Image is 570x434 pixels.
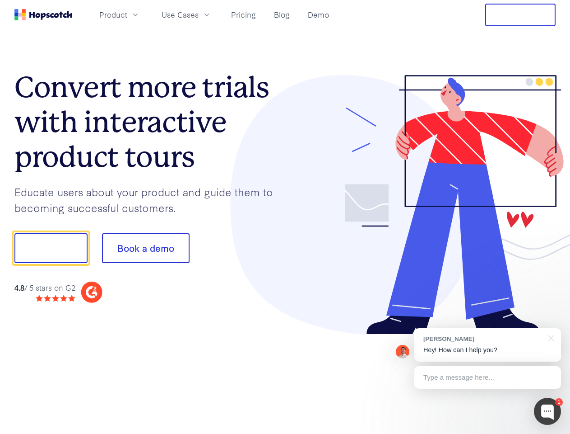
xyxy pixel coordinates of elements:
button: Show me! [14,233,88,263]
button: Free Trial [485,4,556,26]
a: Pricing [227,7,260,22]
div: Type a message here... [414,366,561,389]
a: Home [14,9,72,20]
a: Blog [270,7,293,22]
span: Use Cases [162,9,199,20]
button: Product [94,7,145,22]
p: Hey! How can I help you? [423,345,552,355]
span: Product [99,9,127,20]
div: / 5 stars on G2 [14,282,75,293]
div: 1 [555,398,563,406]
a: Demo [304,7,333,22]
strong: 4.8 [14,282,24,292]
div: [PERSON_NAME] [423,335,543,343]
img: Mark Spera [396,345,409,359]
button: Use Cases [156,7,217,22]
h1: Convert more trials with interactive product tours [14,70,285,174]
p: Educate users about your product and guide them to becoming successful customers. [14,184,285,215]
button: Book a demo [102,233,190,263]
